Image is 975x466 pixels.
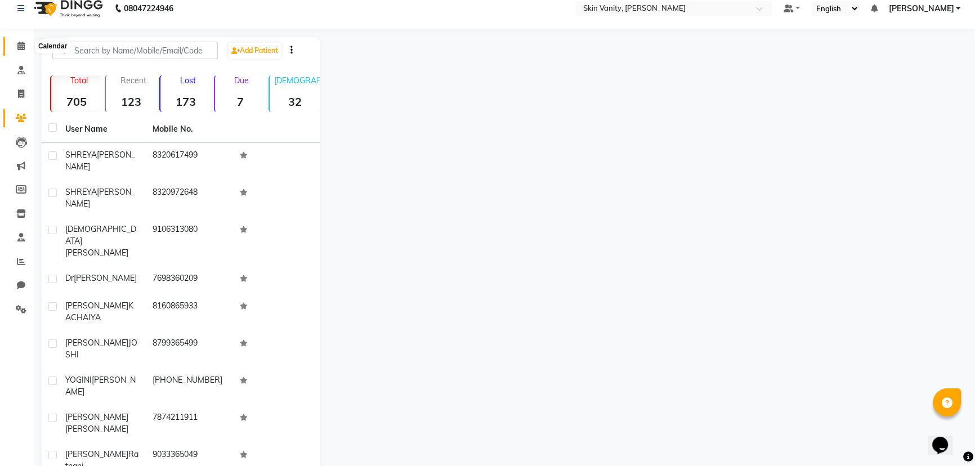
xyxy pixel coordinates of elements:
td: 8320972648 [146,180,233,217]
p: Lost [165,75,212,86]
span: [PERSON_NAME] [65,150,135,172]
span: Dr [65,273,74,283]
td: 7698360209 [146,266,233,293]
strong: 173 [160,95,212,109]
td: 8799365499 [146,330,233,368]
span: [PERSON_NAME] [65,449,128,459]
div: Calendar [35,40,70,53]
td: 7874211911 [146,405,233,442]
a: Add Patient [229,43,281,59]
span: [PERSON_NAME] [65,248,128,258]
span: SHREYA [65,187,97,197]
span: [PERSON_NAME] [65,412,128,422]
span: [PERSON_NAME] [65,375,136,397]
th: Mobile No. [146,116,233,142]
span: [PERSON_NAME] [888,3,954,15]
span: [PERSON_NAME] [74,273,137,283]
span: YOGINI [65,375,92,385]
span: [PERSON_NAME] [65,301,128,311]
th: User Name [59,116,146,142]
input: Search by Name/Mobile/Email/Code [52,42,218,59]
span: [PERSON_NAME] [65,424,128,434]
td: 8320617499 [146,142,233,180]
td: [PHONE_NUMBER] [146,368,233,405]
strong: 7 [215,95,266,109]
p: Total [56,75,102,86]
td: 9106313080 [146,217,233,266]
span: SHREYA [65,150,97,160]
strong: 705 [51,95,102,109]
p: [DEMOGRAPHIC_DATA] [274,75,321,86]
p: Recent [110,75,157,86]
span: [PERSON_NAME] [65,338,128,348]
iframe: chat widget [928,421,964,455]
p: Due [217,75,266,86]
td: 8160865933 [146,293,233,330]
strong: 32 [270,95,321,109]
span: [DEMOGRAPHIC_DATA] [65,224,136,246]
strong: 123 [106,95,157,109]
span: [PERSON_NAME] [65,187,135,209]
